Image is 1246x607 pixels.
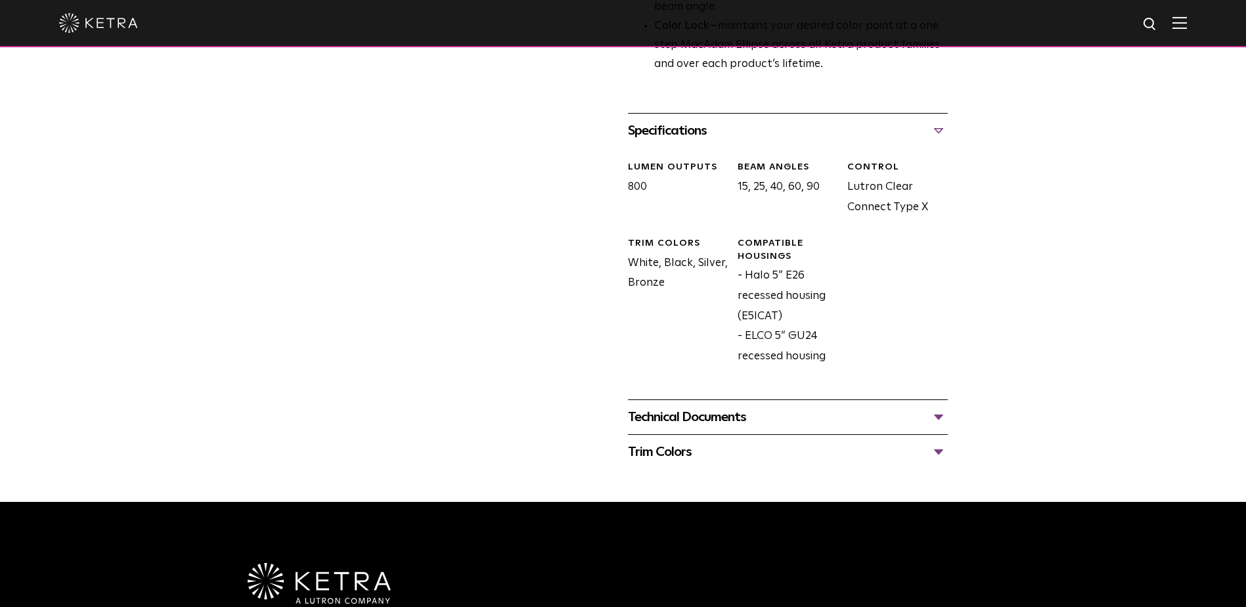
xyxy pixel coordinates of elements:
[628,237,728,250] div: Trim Colors
[728,161,837,217] div: 15, 25, 40, 60, 90
[628,407,948,428] div: Technical Documents
[628,120,948,141] div: Specifications
[1172,16,1187,29] img: Hamburger%20Nav.svg
[837,161,947,217] div: Lutron Clear Connect Type X
[738,237,837,263] div: Compatible Housings
[728,237,837,367] div: - Halo 5” E26 recessed housing (E5ICAT) - ELCO 5” GU24 recessed housing
[248,563,391,604] img: Ketra-aLutronCo_White_RGB
[1142,16,1159,33] img: search icon
[628,161,728,174] div: LUMEN OUTPUTS
[59,13,138,33] img: ketra-logo-2019-white
[847,161,947,174] div: CONTROL
[618,237,728,367] div: White, Black, Silver, Bronze
[738,161,837,174] div: Beam Angles
[618,161,728,217] div: 800
[628,441,948,462] div: Trim Colors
